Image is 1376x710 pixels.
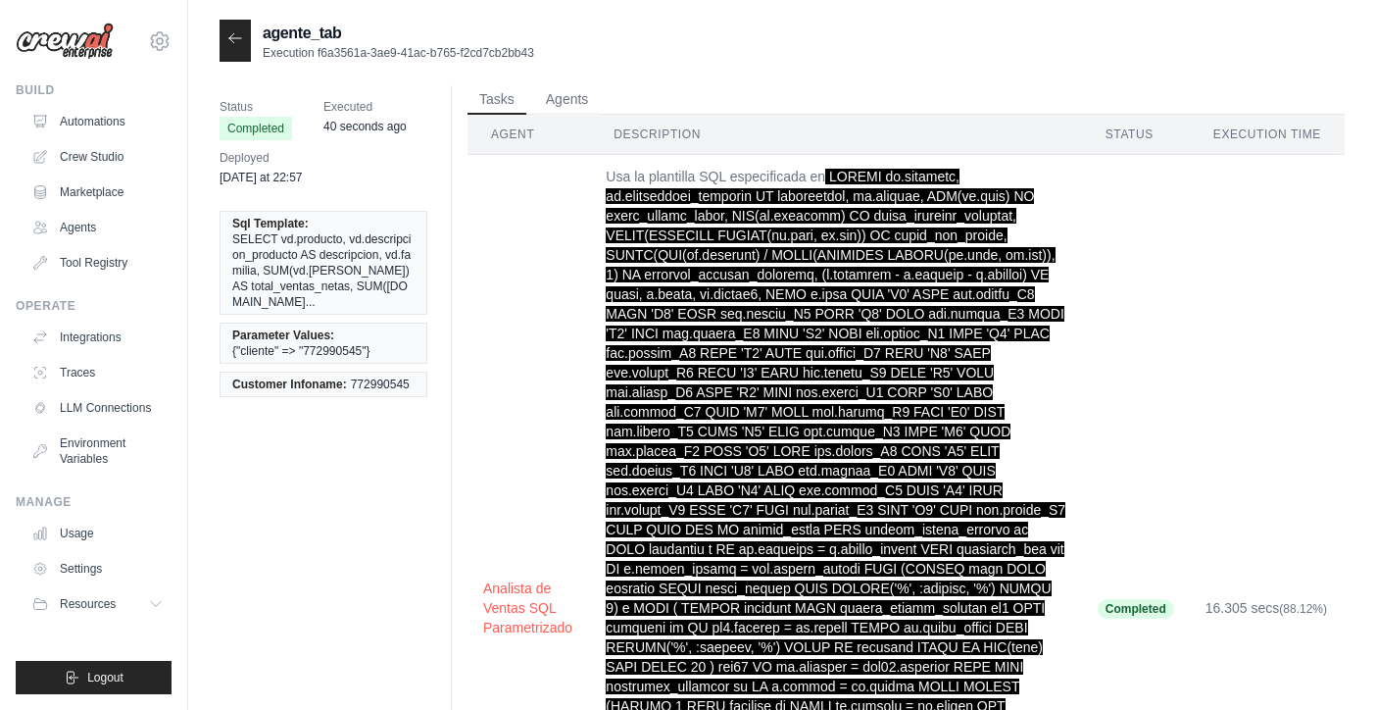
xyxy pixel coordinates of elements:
[323,97,407,117] span: Executed
[16,23,114,60] img: Logo
[232,216,309,231] span: Sql Template:
[16,82,172,98] div: Build
[590,115,1081,155] th: Description
[220,97,292,117] span: Status
[24,428,172,475] a: Environment Variables
[24,177,172,208] a: Marketplace
[60,596,116,612] span: Resources
[87,670,123,685] span: Logout
[16,661,172,694] button: Logout
[24,518,172,549] a: Usage
[1082,115,1190,155] th: Status
[1279,602,1327,616] span: (88.12%)
[232,328,334,343] span: Parameter Values:
[24,141,172,173] a: Crew Studio
[263,22,534,45] h2: agente_tab
[323,120,407,133] time: September 1, 2025 at 14:52 GMT-4
[24,247,172,279] a: Tool Registry
[1098,599,1174,619] span: Completed
[24,106,172,137] a: Automations
[232,343,370,359] span: {"cliente" => "772990545"}
[467,85,526,115] button: Tasks
[24,212,172,243] a: Agents
[24,553,172,584] a: Settings
[24,392,172,424] a: LLM Connections
[467,115,590,155] th: Agent
[220,148,303,168] span: Deployed
[263,45,534,61] p: Execution f6a3561a-3ae9-41ac-b765-f2cd7cb2bb43
[16,494,172,510] div: Manage
[351,377,410,392] span: 772990545
[24,588,172,620] button: Resources
[1190,115,1345,155] th: Execution Time
[220,117,292,140] span: Completed
[24,322,172,353] a: Integrations
[220,171,303,184] time: August 28, 2025 at 22:57 GMT-4
[232,231,415,310] span: SELECT vd.producto, vd.descripcion_producto AS descripcion, vd.familia, SUM(vd.[PERSON_NAME]) AS ...
[232,377,347,392] span: Customer Infoname:
[16,298,172,314] div: Operate
[24,357,172,388] a: Traces
[534,85,601,115] button: Agents
[483,579,574,637] button: Analista de Ventas SQL Parametrizado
